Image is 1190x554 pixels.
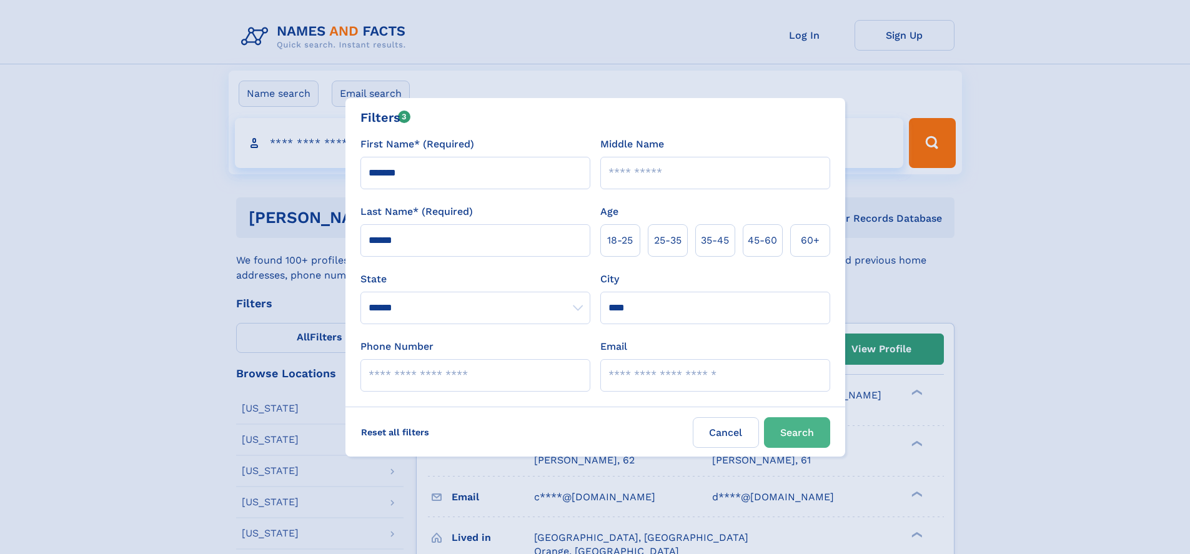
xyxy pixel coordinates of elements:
span: 45‑60 [748,233,777,248]
div: Filters [360,108,411,127]
label: Email [600,339,627,354]
label: State [360,272,590,287]
button: Search [764,417,830,448]
label: Age [600,204,618,219]
span: 18‑25 [607,233,633,248]
label: Phone Number [360,339,434,354]
span: 35‑45 [701,233,729,248]
label: Last Name* (Required) [360,204,473,219]
label: Cancel [693,417,759,448]
label: City [600,272,619,287]
span: 25‑35 [654,233,682,248]
span: 60+ [801,233,820,248]
label: Middle Name [600,137,664,152]
label: Reset all filters [353,417,437,447]
label: First Name* (Required) [360,137,474,152]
